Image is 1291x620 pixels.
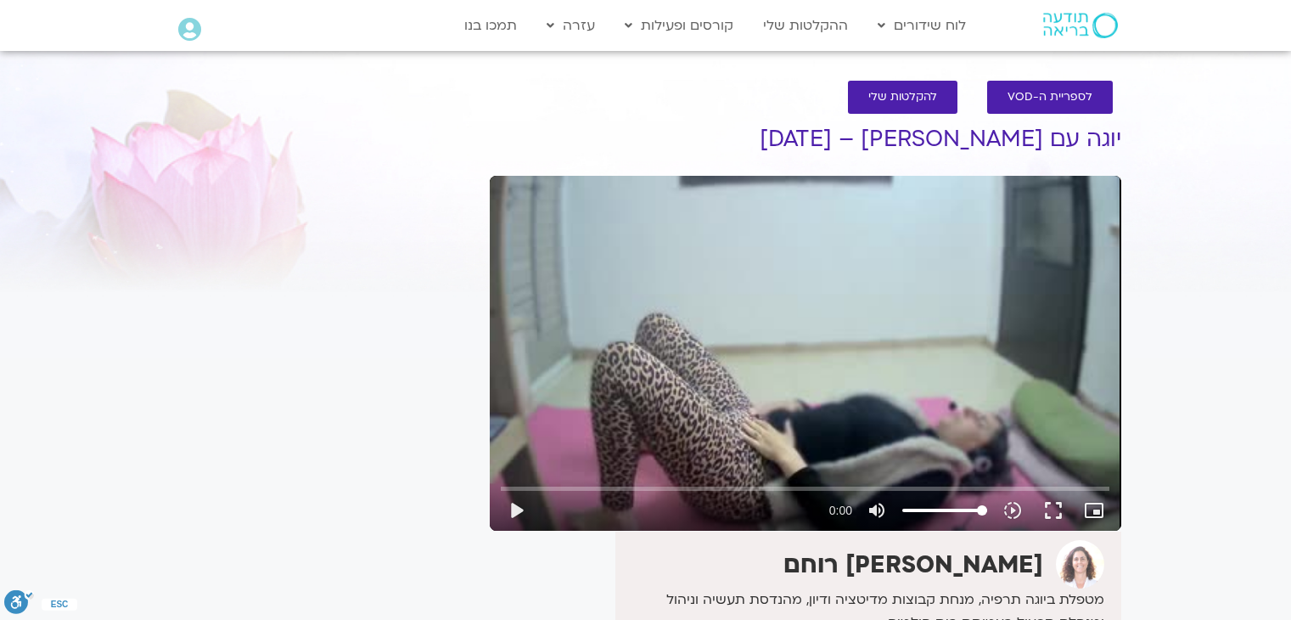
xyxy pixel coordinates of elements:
[1008,91,1092,104] span: לספריית ה-VOD
[456,9,525,42] a: תמכו בנו
[1056,540,1104,589] img: אורנה סמלסון רוחם
[868,91,937,104] span: להקלטות שלי
[616,9,742,42] a: קורסים ופעילות
[987,81,1113,114] a: לספריית ה-VOD
[755,9,856,42] a: ההקלטות שלי
[538,9,603,42] a: עזרה
[1043,13,1118,38] img: תודעה בריאה
[783,549,1043,581] strong: [PERSON_NAME] רוחם
[490,127,1121,152] h1: יוגה עם [PERSON_NAME] – [DATE]
[848,81,957,114] a: להקלטות שלי
[869,9,974,42] a: לוח שידורים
